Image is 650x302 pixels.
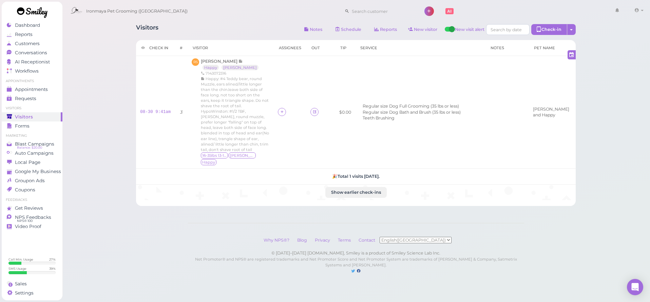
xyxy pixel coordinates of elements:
[15,214,51,220] span: NPS Feedbacks
[274,40,306,56] th: Assignees
[15,50,47,56] span: Conversations
[2,197,62,202] li: Feedbacks
[86,2,188,21] span: Ironmaya Pet Grooming ([GEOGRAPHIC_DATA])
[15,281,27,287] span: Sales
[2,85,62,94] a: Appointments
[15,32,33,37] span: Reports
[15,22,40,28] span: Dashboard
[531,24,567,35] div: Check-in
[201,76,269,152] span: Happy: #4 Teddy bear, round Muzzle, ears alined/little longer than the chin.leave both side of fa...
[2,204,62,213] a: Get Reviews
[2,21,62,30] a: Dashboard
[15,159,40,165] span: Local Page
[15,150,54,156] span: Auto Campaigns
[15,96,36,101] span: Requests
[15,87,48,92] span: Appointments
[2,106,62,111] li: Visitors
[192,58,199,66] span: RS
[2,39,62,48] a: Customers
[361,115,396,121] li: Teeth Brushing
[15,41,40,46] span: Customers
[311,238,333,243] a: Privacy
[201,59,238,64] span: [PERSON_NAME]
[486,24,530,35] input: Search by date
[15,205,43,211] span: Get Reviews
[229,152,256,158] span: Winston
[180,45,183,51] div: #
[294,238,310,243] a: Blog
[534,45,571,51] div: Pet Name
[334,238,354,243] a: Terms
[2,279,62,288] a: Sales
[238,59,243,64] span: Note
[49,266,56,271] div: 39 %
[15,141,54,147] span: Blast Campaigns
[8,266,26,271] div: SMS Usage
[201,152,228,158] span: 16-35lbs 13-15H
[136,24,158,37] h1: Visitors
[15,187,35,193] span: Coupons
[140,174,572,179] h5: 🎉 Total 1 visits [DATE].
[2,149,62,158] a: Auto Campaigns
[335,40,355,56] th: Tip
[2,158,62,167] a: Local Page
[2,213,62,222] a: NPS Feedbacks NPS® 100
[2,167,62,176] a: Google My Business
[2,133,62,138] li: Marketing
[2,185,62,194] a: Coupons
[49,257,56,262] div: 27 %
[2,139,62,149] a: Blast Campaigns Balance: $20.00
[2,222,62,231] a: Video Proof
[355,40,485,56] th: Service
[15,114,33,120] span: Visitors
[15,290,34,296] span: Settings
[201,159,216,165] span: Happy
[2,121,62,131] a: Forms
[188,250,524,256] div: © [DATE]–[DATE] [DOMAIN_NAME], Smiley is a product of Smiley Science Lab Inc.
[222,65,259,70] a: [PERSON_NAME]
[2,57,62,67] a: AI Receptionist
[15,224,41,229] span: Video Proof
[355,238,380,243] a: Contact
[2,94,62,103] a: Requests
[8,257,33,262] div: Call Min. Usage
[306,40,325,56] th: Out
[330,24,367,35] a: Schedule
[2,112,62,121] a: Visitors
[2,48,62,57] a: Conversations
[627,279,643,295] div: Open Intercom Messenger
[15,178,45,184] span: Groupon Ads
[15,169,61,174] span: Google My Business
[361,109,462,115] li: Regular size Dog Bath and Brush (35 lbs or less)
[2,30,62,39] a: Reports
[455,26,484,37] span: New visit alert
[2,79,62,83] li: Appointments
[136,40,175,56] th: Check in
[180,110,183,115] i: 3
[188,40,274,56] th: Visitor
[15,123,30,129] span: Forms
[201,71,270,76] div: 7143072316
[485,40,529,56] th: Notes
[325,187,387,198] button: Show earlier check-ins
[260,238,293,243] a: Why NPS®?
[17,218,33,224] span: NPS® 100
[2,288,62,298] a: Settings
[201,59,262,70] a: [PERSON_NAME] Happy [PERSON_NAME]
[403,24,443,35] a: New visitor
[15,68,39,74] span: Workflows
[17,145,42,150] span: Balance: $20.00
[335,56,355,169] td: $0.00
[299,24,328,35] button: Notes
[195,257,517,268] small: Net Promoter® and NPS® are registered trademarks and Net Promoter Score and Net Promoter System a...
[203,65,219,70] a: Happy
[2,176,62,185] a: Groupon Ads
[533,106,572,118] div: [PERSON_NAME] and Happy
[15,59,50,65] span: AI Receptionist
[361,103,461,109] li: Regular size Dog Full Grooming (35 lbs or less)
[2,67,62,76] a: Workflows
[140,110,171,114] a: 08-30 9:41am
[369,24,403,35] a: Reports
[349,6,415,17] input: Search customer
